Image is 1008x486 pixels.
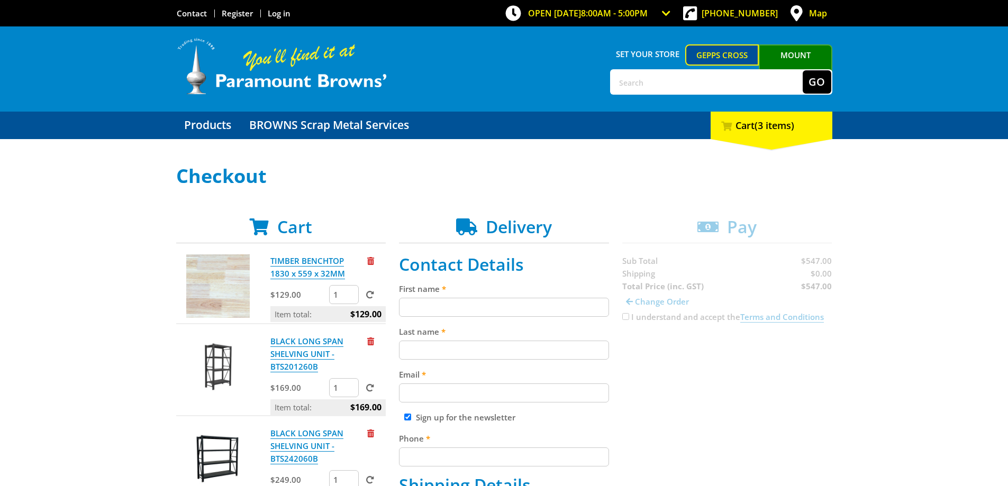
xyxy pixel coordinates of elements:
[222,8,253,19] a: Go to the registration page
[350,399,382,415] span: $169.00
[581,7,648,19] span: 8:00am - 5:00pm
[177,8,207,19] a: Go to the Contact page
[186,254,250,318] img: TIMBER BENCHTOP 1830 x 559 x 32MM
[268,8,290,19] a: Log in
[270,381,327,394] p: $169.00
[270,399,386,415] p: Item total:
[711,112,832,139] div: Cart
[755,119,794,132] span: (3 items)
[270,288,327,301] p: $129.00
[399,282,609,295] label: First name
[759,44,832,85] a: Mount [PERSON_NAME]
[399,298,609,317] input: Please enter your first name.
[350,306,382,322] span: $129.00
[685,44,759,66] a: Gepps Cross
[277,215,312,238] span: Cart
[528,7,648,19] span: OPEN [DATE]
[399,432,609,445] label: Phone
[270,336,343,372] a: BLACK LONG SPAN SHELVING UNIT - BTS201260B
[270,473,327,486] p: $249.00
[270,255,345,279] a: TIMBER BENCHTOP 1830 x 559 x 32MM
[399,341,609,360] input: Please enter your last name.
[176,166,832,187] h1: Checkout
[367,336,374,346] a: Remove from cart
[367,255,374,266] a: Remove from cart
[416,412,515,423] label: Sign up for the newsletter
[399,325,609,338] label: Last name
[186,335,250,398] img: BLACK LONG SPAN SHELVING UNIT - BTS201260B
[176,112,239,139] a: Go to the Products page
[399,254,609,274] h2: Contact Details
[803,70,831,94] button: Go
[486,215,552,238] span: Delivery
[270,306,386,322] p: Item total:
[610,44,686,63] span: Set your store
[611,70,803,94] input: Search
[399,368,609,381] label: Email
[399,447,609,466] input: Please enter your telephone number.
[399,383,609,402] input: Please enter your email address.
[176,37,388,96] img: Paramount Browns'
[270,428,343,464] a: BLACK LONG SPAN SHELVING UNIT - BTS242060B
[241,112,417,139] a: Go to the BROWNS Scrap Metal Services page
[367,428,374,438] a: Remove from cart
